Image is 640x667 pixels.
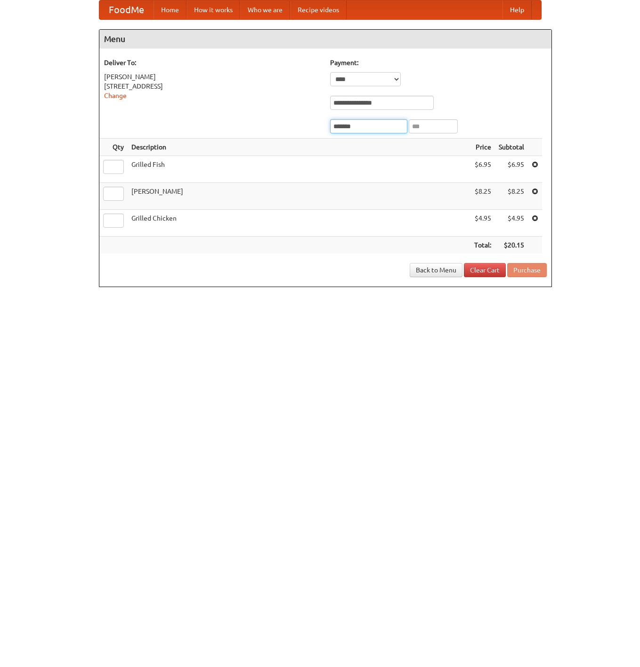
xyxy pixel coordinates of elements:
[128,156,470,183] td: Grilled Fish
[507,263,547,277] button: Purchase
[240,0,290,19] a: Who we are
[470,156,495,183] td: $6.95
[495,183,528,210] td: $8.25
[495,237,528,254] th: $20.15
[104,58,321,67] h5: Deliver To:
[186,0,240,19] a: How it works
[330,58,547,67] h5: Payment:
[104,92,127,99] a: Change
[99,30,551,49] h4: Menu
[495,210,528,237] td: $4.95
[495,156,528,183] td: $6.95
[104,82,321,91] div: [STREET_ADDRESS]
[470,139,495,156] th: Price
[464,263,506,277] a: Clear Cart
[99,0,154,19] a: FoodMe
[470,183,495,210] td: $8.25
[495,139,528,156] th: Subtotal
[154,0,186,19] a: Home
[502,0,532,19] a: Help
[128,210,470,237] td: Grilled Chicken
[128,183,470,210] td: [PERSON_NAME]
[128,139,470,156] th: Description
[470,237,495,254] th: Total:
[290,0,347,19] a: Recipe videos
[99,139,128,156] th: Qty
[410,263,462,277] a: Back to Menu
[470,210,495,237] td: $4.95
[104,72,321,82] div: [PERSON_NAME]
